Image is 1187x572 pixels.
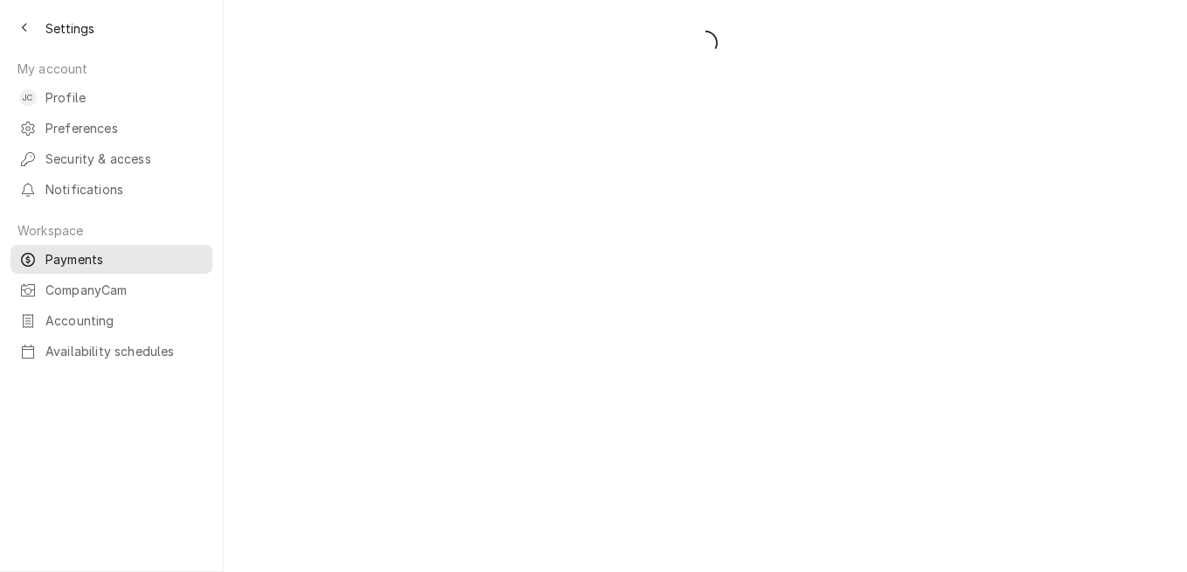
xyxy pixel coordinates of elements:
a: JCJosh Canfield's AvatarProfile [10,83,212,112]
button: Back to previous page [10,14,38,42]
span: Availability schedules [45,342,204,360]
span: Loading... [693,24,718,61]
span: Notifications [45,180,204,199]
span: Security & access [45,150,204,168]
a: Availability schedules [10,337,212,366]
a: Notifications [10,175,212,204]
a: Payments [10,245,212,274]
span: Accounting [45,311,204,330]
div: Josh Canfield's Avatar [19,89,37,107]
div: JC [19,89,37,107]
a: Security & access [10,144,212,173]
a: Accounting [10,306,212,335]
a: Preferences [10,114,212,143]
span: Preferences [45,119,204,137]
span: CompanyCam [45,281,204,299]
a: CompanyCam [10,276,212,304]
span: Payments [45,250,204,269]
span: Profile [45,88,204,107]
span: Settings [45,19,94,38]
